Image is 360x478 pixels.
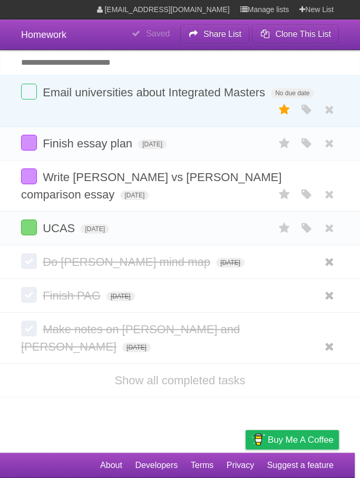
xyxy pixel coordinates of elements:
span: Do [PERSON_NAME] mind map [43,255,213,268]
label: Done [21,220,37,235]
label: Star task [275,135,295,152]
span: UCAS [43,222,77,235]
span: Buy me a coffee [268,431,334,449]
label: Done [21,253,37,269]
a: Buy me a coffee [246,430,339,450]
a: About [100,455,122,475]
b: Saved [146,29,170,38]
label: Done [21,287,37,303]
span: Write [PERSON_NAME] vs [PERSON_NAME] comparison essay [21,171,281,201]
span: Finish essay plan [43,137,135,150]
a: Show all completed tasks [114,374,245,387]
span: Finish PAG [43,289,103,302]
label: Star task [275,101,295,118]
label: Done [21,84,37,99]
a: Developers [135,455,178,475]
span: Make notes on [PERSON_NAME] and [PERSON_NAME] [21,323,240,353]
label: Star task [275,220,295,237]
label: Done [21,135,37,151]
span: [DATE] [81,224,109,234]
img: Buy me a coffee [251,431,265,449]
span: Email universities about Integrated Masters [43,86,268,99]
span: [DATE] [122,343,151,352]
span: [DATE] [138,140,167,149]
span: [DATE] [120,191,149,200]
span: Homework [21,29,66,40]
button: Clone This List [252,25,339,44]
b: Clone This List [275,29,331,38]
label: Done [21,321,37,336]
label: Star task [275,186,295,203]
span: No due date [271,88,314,98]
span: [DATE] [216,258,245,267]
a: Suggest a feature [267,455,334,475]
label: Done [21,168,37,184]
a: Terms [191,455,214,475]
b: Share List [203,29,241,38]
a: Privacy [227,455,254,475]
button: Share List [180,25,250,44]
span: [DATE] [106,292,135,301]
